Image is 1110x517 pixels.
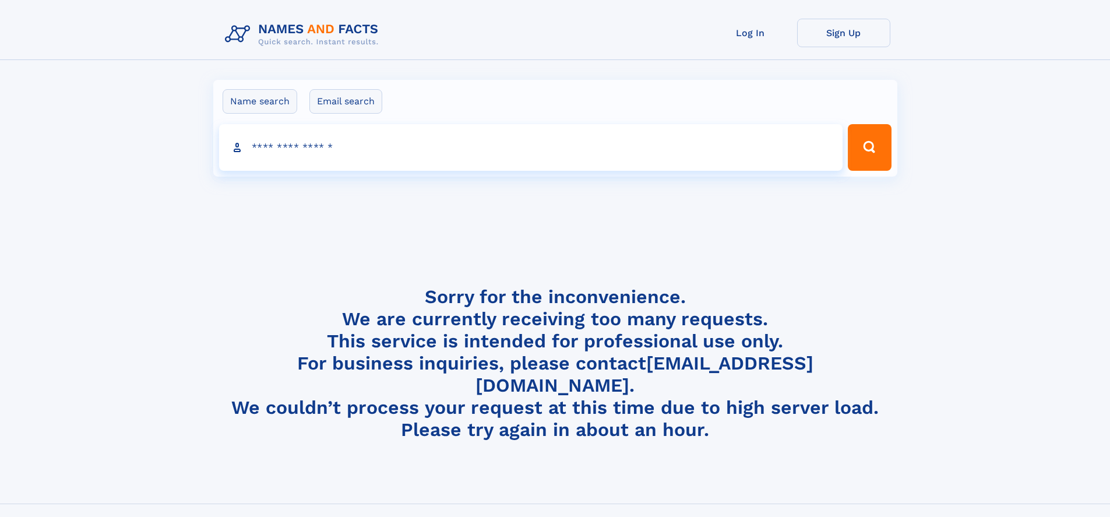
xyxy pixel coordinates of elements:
[704,19,797,47] a: Log In
[475,352,813,396] a: [EMAIL_ADDRESS][DOMAIN_NAME]
[848,124,891,171] button: Search Button
[797,19,890,47] a: Sign Up
[220,19,388,50] img: Logo Names and Facts
[223,89,297,114] label: Name search
[309,89,382,114] label: Email search
[220,286,890,441] h4: Sorry for the inconvenience. We are currently receiving too many requests. This service is intend...
[219,124,843,171] input: search input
